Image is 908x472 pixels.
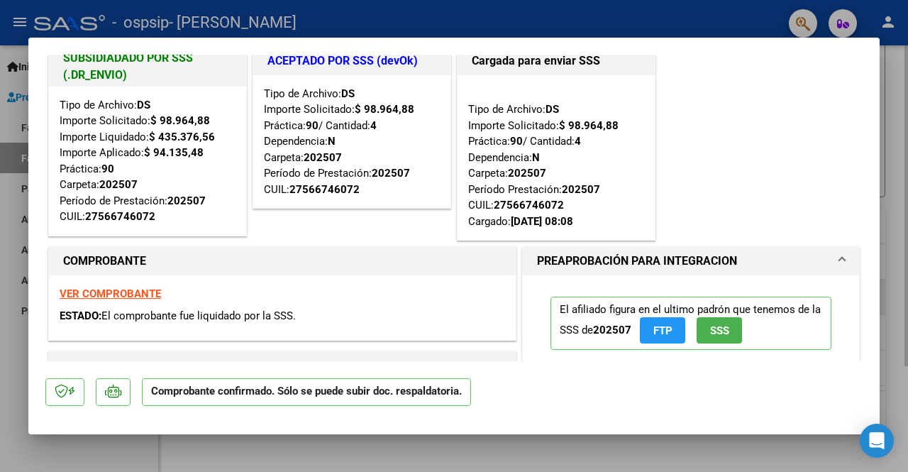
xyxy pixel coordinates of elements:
[523,247,859,275] mat-expansion-panel-header: PREAPROBACIÓN PARA INTEGRACION
[559,119,619,132] strong: $ 98.964,88
[99,178,138,191] strong: 202507
[575,135,581,148] strong: 4
[697,317,742,344] button: SSS
[546,103,559,116] strong: DS
[494,197,564,214] div: 27566746072
[101,163,114,175] strong: 90
[562,183,600,196] strong: 202507
[511,215,573,228] strong: [DATE] 08:08
[142,378,471,406] p: Comprobante confirmado. Sólo se puede subir doc. respaldatoria.
[355,103,414,116] strong: $ 98.964,88
[167,194,206,207] strong: 202507
[372,167,410,180] strong: 202507
[370,119,377,132] strong: 4
[640,317,685,344] button: FTP
[341,87,355,100] strong: DS
[289,182,360,198] div: 27566746072
[144,146,204,159] strong: $ 94.135,48
[532,151,540,164] strong: N
[267,53,436,70] h1: ACEPTADO POR SSS (devOk)
[860,424,894,458] div: Open Intercom Messenger
[508,167,546,180] strong: 202507
[328,135,336,148] strong: N
[468,86,644,230] div: Tipo de Archivo: Importe Solicitado: Práctica: / Cantidad: Dependencia: Carpeta: Período Prestaci...
[653,324,672,337] span: FTP
[150,114,210,127] strong: $ 98.964,88
[137,99,150,111] strong: DS
[85,209,155,225] div: 27566746072
[149,131,215,143] strong: $ 435.376,56
[264,86,440,198] div: Tipo de Archivo: Importe Solicitado: Práctica: / Cantidad: Dependencia: Carpeta: Período de Prest...
[472,53,641,70] h1: Cargada para enviar SSS
[537,253,737,270] h1: PREAPROBACIÓN PARA INTEGRACION
[101,309,296,322] span: El comprobante fue liquidado por la SSS.
[593,324,631,336] strong: 202507
[60,287,161,300] a: VER COMPROBANTE
[306,119,319,132] strong: 90
[60,97,236,225] div: Tipo de Archivo: Importe Solicitado: Importe Liquidado: Importe Aplicado: Práctica: Carpeta: Perí...
[510,135,523,148] strong: 90
[63,50,232,84] h1: SUBSIDIADADO POR SSS (.DR_ENVIO)
[63,254,146,268] strong: COMPROBANTE
[63,359,208,373] strong: DATOS DEL COMPROBANTE
[304,151,342,164] strong: 202507
[710,324,729,337] span: SSS
[60,309,101,322] span: ESTADO:
[550,297,831,350] p: El afiliado figura en el ultimo padrón que tenemos de la SSS de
